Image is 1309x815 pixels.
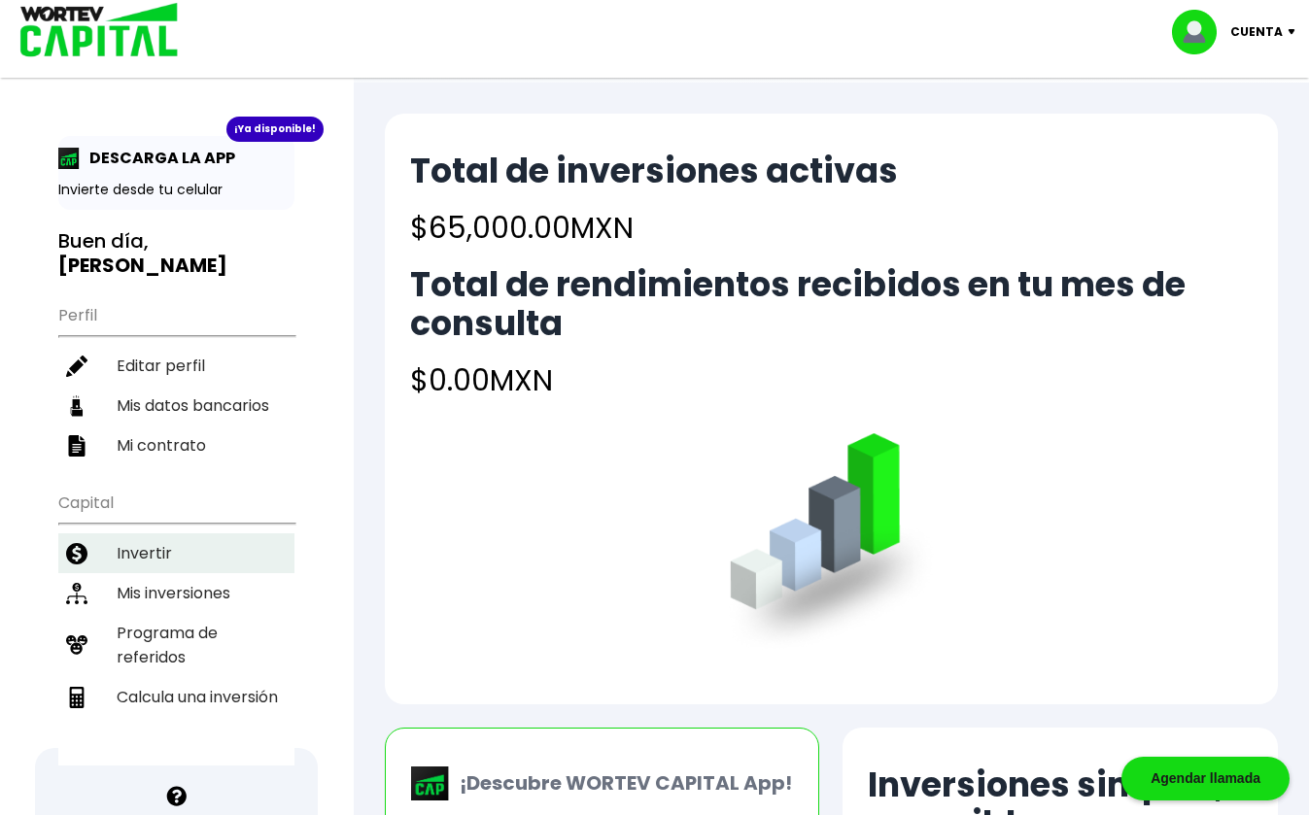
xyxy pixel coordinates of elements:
p: Invierte desde tu celular [58,180,294,200]
a: Mis inversiones [58,573,294,613]
ul: Capital [58,481,294,765]
a: Mi contrato [58,425,294,465]
b: [PERSON_NAME] [58,252,227,279]
img: datos-icon.10cf9172.svg [66,395,87,417]
img: calculadora-icon.17d418c4.svg [66,687,87,708]
a: Invertir [58,533,294,573]
img: contrato-icon.f2db500c.svg [66,435,87,457]
div: ¡Ya disponible! [226,117,324,142]
img: grafica.516fef24.png [721,433,942,654]
a: Calcula una inversión [58,677,294,717]
a: Mis datos bancarios [58,386,294,425]
p: DESCARGA LA APP [80,146,235,170]
img: wortev-capital-app-icon [411,766,450,801]
h3: Buen día, [58,229,294,278]
h4: $0.00 MXN [410,358,1253,402]
img: icon-down [1283,29,1309,35]
img: editar-icon.952d3147.svg [66,356,87,377]
img: inversiones-icon.6695dc30.svg [66,583,87,604]
img: recomiendanos-icon.9b8e9327.svg [66,634,87,656]
img: app-icon [58,148,80,169]
h2: Total de rendimientos recibidos en tu mes de consulta [410,265,1253,343]
a: Programa de referidos [58,613,294,677]
ul: Perfil [58,293,294,465]
h4: $65,000.00 MXN [410,206,898,250]
h2: Total de inversiones activas [410,152,898,190]
img: profile-image [1172,10,1230,54]
p: ¡Descubre WORTEV CAPITAL App! [450,768,792,798]
a: Editar perfil [58,346,294,386]
p: Cuenta [1230,17,1283,47]
img: invertir-icon.b3b967d7.svg [66,543,87,564]
div: Agendar llamada [1121,757,1290,800]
